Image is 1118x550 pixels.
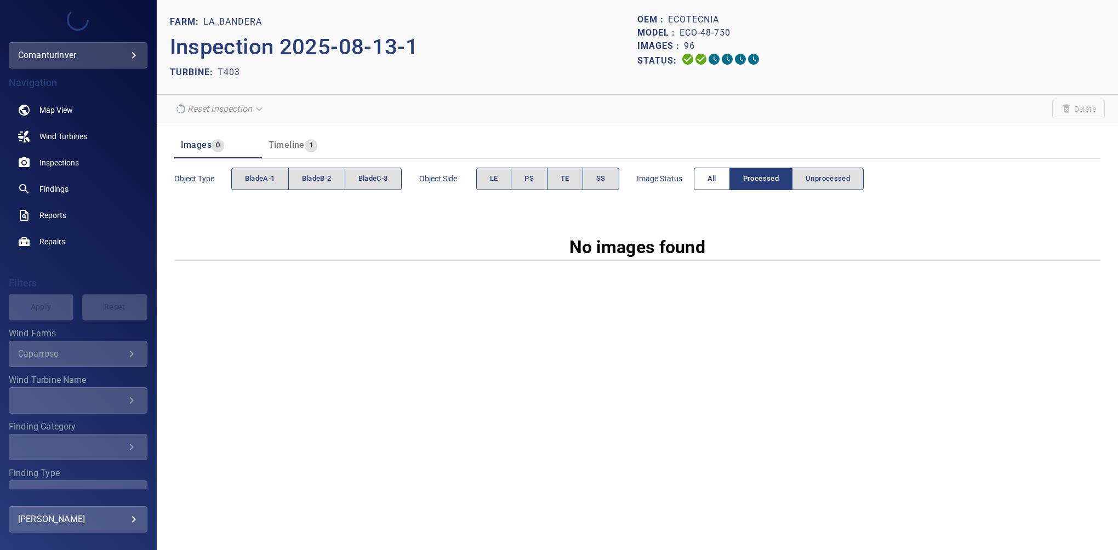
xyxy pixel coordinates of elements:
[419,173,476,184] span: Object Side
[9,150,147,176] a: inspections noActive
[174,173,231,184] span: Object type
[170,66,218,79] p: TURBINE:
[18,47,138,64] div: comanturinver
[9,123,147,150] a: windturbines noActive
[305,139,317,152] span: 1
[524,173,534,185] span: PS
[218,66,240,79] p: T403
[476,168,512,190] button: LE
[596,173,606,185] span: SS
[9,278,147,289] h4: Filters
[9,97,147,123] a: map noActive
[680,26,731,39] p: ECO-48-750
[747,53,760,66] svg: Classification 0%
[170,99,270,118] div: Reset inspection
[269,140,305,150] span: Timeline
[743,173,779,185] span: Processed
[39,105,73,116] span: Map View
[729,168,792,190] button: Processed
[547,168,583,190] button: TE
[637,53,681,68] p: Status:
[170,31,637,64] p: Inspection 2025-08-13-1
[9,434,147,460] div: Finding Category
[212,139,224,152] span: 0
[39,131,87,142] span: Wind Turbines
[231,168,289,190] button: bladeA-1
[806,173,850,185] span: Unprocessed
[302,173,332,185] span: bladeB-2
[288,168,345,190] button: bladeB-2
[170,15,203,28] p: FARM:
[694,168,730,190] button: All
[9,387,147,414] div: Wind Turbine Name
[345,168,402,190] button: bladeC-3
[39,184,69,194] span: Findings
[490,173,498,185] span: LE
[39,157,79,168] span: Inspections
[694,168,864,190] div: imageStatus
[583,168,619,190] button: SS
[170,99,270,118] div: Unable to reset the inspection due to your user permissions
[569,234,706,260] p: No images found
[181,140,212,150] span: Images
[18,511,138,528] div: [PERSON_NAME]
[9,228,147,255] a: repairs noActive
[476,168,619,190] div: objectSide
[708,173,716,185] span: All
[734,53,747,66] svg: Matching 0%
[721,53,734,66] svg: ML Processing 0%
[9,341,147,367] div: Wind Farms
[561,173,569,185] span: TE
[668,13,719,26] p: ecotecnia
[358,173,388,185] span: bladeC-3
[9,77,147,88] h4: Navigation
[637,26,680,39] p: Model :
[694,53,708,66] svg: Data Formatted 100%
[9,202,147,228] a: reports noActive
[708,53,721,66] svg: Selecting 0%
[39,236,65,247] span: Repairs
[9,329,147,338] label: Wind Farms
[9,469,147,478] label: Finding Type
[9,42,147,68] div: comanturinver
[637,39,684,53] p: Images :
[684,39,695,53] p: 96
[187,104,252,114] em: Reset inspection
[9,422,147,431] label: Finding Category
[511,168,547,190] button: PS
[18,348,125,359] div: Caparroso
[231,168,402,190] div: objectType
[637,173,694,184] span: Image Status
[792,168,864,190] button: Unprocessed
[9,480,147,507] div: Finding Type
[9,176,147,202] a: findings noActive
[1052,100,1105,118] span: Unable to delete the inspection due to your user permissions
[203,15,262,28] p: La_Bandera
[681,53,694,66] svg: Uploading 100%
[245,173,275,185] span: bladeA-1
[39,210,66,221] span: Reports
[637,13,668,26] p: OEM :
[9,376,147,385] label: Wind Turbine Name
